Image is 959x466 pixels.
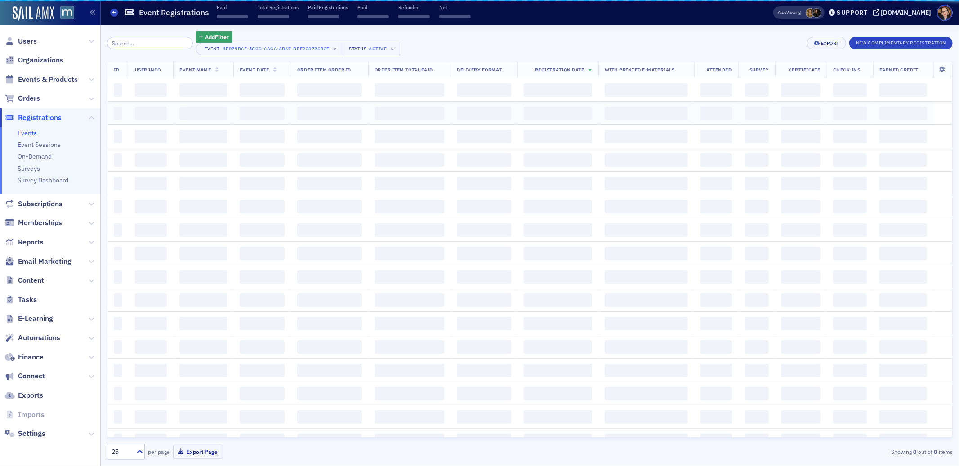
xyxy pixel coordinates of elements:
[240,317,285,330] span: ‌
[457,410,511,424] span: ‌
[135,153,167,167] span: ‌
[605,223,688,237] span: ‌
[5,371,45,381] a: Connect
[114,67,119,73] span: ID
[179,270,227,284] span: ‌
[13,6,54,21] a: SailAMX
[833,247,867,260] span: ‌
[700,247,732,260] span: ‌
[179,387,227,400] span: ‌
[114,223,122,237] span: ‌
[135,410,167,424] span: ‌
[781,317,821,330] span: ‌
[135,293,167,307] span: ‌
[879,247,927,260] span: ‌
[524,247,592,260] span: ‌
[179,364,227,377] span: ‌
[217,4,248,10] p: Paid
[297,107,362,120] span: ‌
[369,46,387,52] div: Active
[781,364,821,377] span: ‌
[348,46,367,52] div: Status
[308,4,348,10] p: Paid Registrations
[833,270,867,284] span: ‌
[700,177,732,190] span: ‌
[457,200,511,213] span: ‌
[114,410,122,424] span: ‌
[297,83,362,97] span: ‌
[524,107,592,120] span: ‌
[605,387,688,400] span: ‌
[745,107,769,120] span: ‌
[18,75,78,84] span: Events & Products
[457,340,511,354] span: ‌
[18,295,37,305] span: Tasks
[605,177,688,190] span: ‌
[745,153,769,167] span: ‌
[781,387,821,400] span: ‌
[706,67,732,73] span: Attended
[179,293,227,307] span: ‌
[18,176,68,184] a: Survey Dashboard
[745,223,769,237] span: ‌
[5,55,63,65] a: Organizations
[524,200,592,213] span: ‌
[457,270,511,284] span: ‌
[375,200,444,213] span: ‌
[524,130,592,143] span: ‌
[457,67,502,73] span: Delivery Format
[331,45,339,53] span: ×
[135,270,167,284] span: ‌
[388,45,397,53] span: ×
[240,83,285,97] span: ‌
[258,15,289,18] span: ‌
[297,67,351,73] span: Order Item Order ID
[745,177,769,190] span: ‌
[18,371,45,381] span: Connect
[457,293,511,307] span: ‌
[605,153,688,167] span: ‌
[297,153,362,167] span: ‌
[745,130,769,143] span: ‌
[179,177,227,190] span: ‌
[605,67,675,73] span: With Printed E-Materials
[179,247,227,260] span: ‌
[873,9,935,16] button: [DOMAIN_NAME]
[148,448,170,456] label: per page
[205,33,229,41] span: Add Filter
[240,247,285,260] span: ‌
[781,270,821,284] span: ‌
[5,75,78,84] a: Events & Products
[5,237,44,247] a: Reports
[5,352,44,362] a: Finance
[240,364,285,377] span: ‌
[375,130,444,143] span: ‌
[179,200,227,213] span: ‌
[135,177,167,190] span: ‌
[5,275,44,285] a: Content
[745,340,769,354] span: ‌
[879,130,927,143] span: ‌
[223,44,330,53] div: 1f079d6f-5ccc-6ac6-ad67-bee22872c83f
[297,364,362,377] span: ‌
[700,270,732,284] span: ‌
[135,364,167,377] span: ‌
[879,83,927,97] span: ‌
[535,67,584,73] span: Registration Date
[18,141,61,149] a: Event Sessions
[879,177,927,190] span: ‌
[114,83,122,97] span: ‌
[457,153,511,167] span: ‌
[833,293,867,307] span: ‌
[833,107,867,120] span: ‌
[114,293,122,307] span: ‌
[375,107,444,120] span: ‌
[879,364,927,377] span: ‌
[398,4,430,10] p: Refunded
[173,445,223,459] button: Export Page
[833,340,867,354] span: ‌
[18,429,45,439] span: Settings
[781,223,821,237] span: ‌
[745,387,769,400] span: ‌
